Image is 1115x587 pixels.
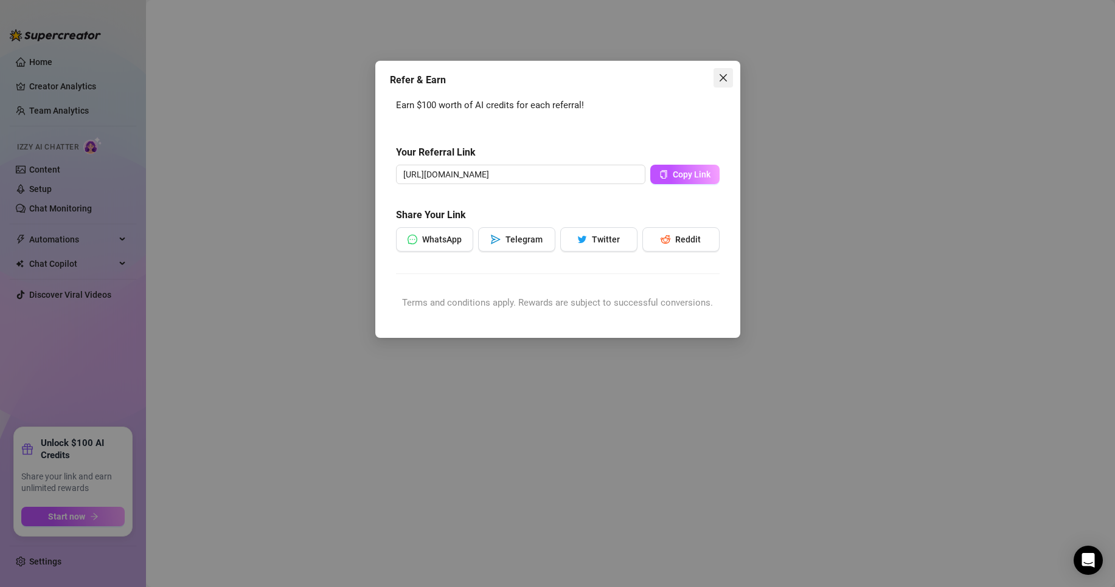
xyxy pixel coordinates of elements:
[714,73,733,83] span: Close
[396,208,720,222] h5: Share Your Link
[650,165,720,184] button: Copy Link
[1074,546,1103,575] div: Open Intercom Messenger
[592,235,620,244] span: Twitter
[659,170,668,179] span: copy
[714,68,733,88] button: Close
[505,235,543,244] span: Telegram
[491,235,501,244] span: send
[396,296,720,311] div: Terms and conditions apply. Rewards are subject to successful conversions.
[422,235,462,244] span: WhatsApp
[577,235,587,244] span: twitter
[560,227,637,252] button: twitterTwitter
[396,145,720,160] h5: Your Referral Link
[396,98,720,113] div: Earn $100 worth of AI credits for each referral!
[675,235,701,244] span: Reddit
[408,235,417,244] span: message
[642,227,720,252] button: redditReddit
[390,73,726,88] div: Refer & Earn
[661,235,670,244] span: reddit
[478,227,555,252] button: sendTelegram
[673,170,710,179] span: Copy Link
[718,73,728,83] span: close
[396,227,473,252] button: messageWhatsApp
